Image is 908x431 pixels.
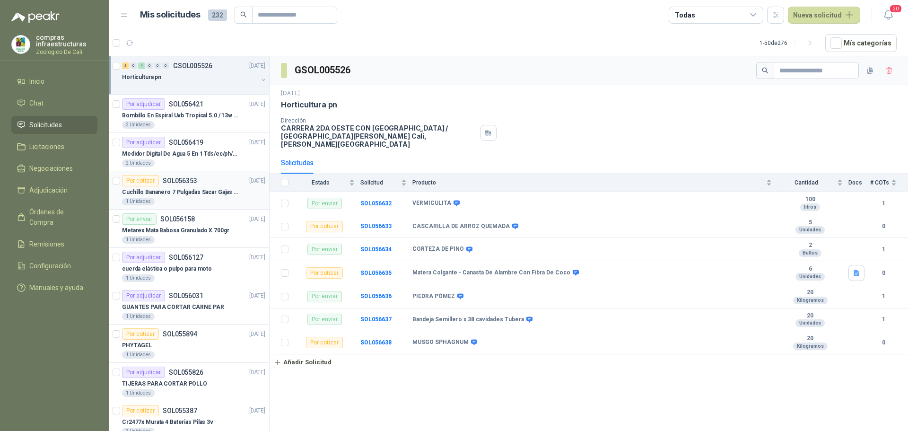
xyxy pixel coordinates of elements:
p: [DATE] [281,89,300,98]
p: SOL056127 [169,254,203,261]
b: SOL056634 [360,246,392,253]
a: SOL056632 [360,200,392,207]
div: Por enviar [307,198,342,209]
button: Añadir Solicitud [270,354,336,370]
p: Bombillo En Espiral Uvb Tropical 5.0 / 13w Reptiles (ectotermos) [122,111,240,120]
b: Bandeja Semillero x 38 cavidades Tubera [412,316,524,324]
p: SOL055894 [163,331,197,337]
p: [DATE] [249,406,265,415]
p: GSOL005526 [173,62,212,69]
p: [DATE] [249,100,265,109]
b: 20 [777,312,843,320]
b: 6 [777,265,843,273]
p: Dirección [281,117,477,124]
h1: Mis solicitudes [140,8,201,22]
div: 1 Unidades [122,236,155,244]
b: 0 [870,338,897,347]
div: Por adjudicar [122,252,165,263]
th: Cantidad [777,174,848,192]
b: 100 [777,196,843,203]
b: Matera Colgante - Canasta De Alambre Con Fibra De Coco [412,269,570,277]
b: CASCARILLA DE ARROZ QUEMADA [412,223,510,230]
a: SOL056637 [360,316,392,323]
p: [DATE] [249,215,265,224]
span: search [240,11,247,18]
div: 3 [122,62,129,69]
b: 1 [870,245,897,254]
p: [DATE] [249,253,265,262]
div: litros [800,203,820,211]
a: Negociaciones [11,159,97,177]
th: Docs [848,174,870,192]
span: Manuales y ayuda [29,282,83,293]
div: 1 Unidades [122,389,155,397]
p: [DATE] [249,62,265,70]
span: Chat [29,98,44,108]
span: Estado [294,179,347,186]
b: 0 [870,222,897,231]
p: [DATE] [249,330,265,339]
b: SOL056638 [360,339,392,346]
b: MUSGO SPHAGNUM [412,339,469,346]
div: 0 [130,62,137,69]
div: 2 Unidades [122,159,155,167]
b: 20 [777,335,843,343]
div: Por cotizar [306,337,343,348]
a: Por adjudicarSOL056127[DATE] cuerda elástica o pulpo para moto1 Unidades [109,248,269,286]
div: Kilogramos [793,343,828,350]
div: Por enviar [307,291,342,302]
a: SOL056635 [360,270,392,276]
div: 0 [154,62,161,69]
div: Por adjudicar [122,98,165,110]
span: Inicio [29,76,44,87]
a: Por cotizarSOL055894[DATE] PHYTAGEL1 Unidades [109,325,269,363]
span: Cantidad [777,179,835,186]
a: Por enviarSOL056158[DATE] Metarex Mata Babosa Granulado X 700gr1 Unidades [109,210,269,248]
b: 2 [777,242,843,249]
div: Por enviar [122,213,157,225]
div: 1 Unidades [122,313,155,320]
span: # COTs [870,179,889,186]
div: Todas [675,10,695,20]
p: Metarex Mata Babosa Granulado X 700gr [122,226,229,235]
span: Adjudicación [29,185,68,195]
p: SOL055387 [163,407,197,414]
img: Logo peakr [11,11,60,23]
th: # COTs [870,174,908,192]
button: 20 [880,7,897,24]
div: Solicitudes [281,158,314,168]
p: SOL056421 [169,101,203,107]
div: 1 - 50 de 276 [760,35,818,51]
span: Remisiones [29,239,64,249]
div: Por cotizar [122,405,159,416]
div: 0 [162,62,169,69]
p: Horticultura pn [281,100,337,110]
a: Por cotizarSOL056353[DATE] Cuchillo Bananero 7 Pulgadas Sacar Gajas O Deshoje O Desman1 Unidades [109,171,269,210]
b: VERMICULITA [412,200,451,207]
b: 5 [777,219,843,227]
div: Unidades [795,319,825,327]
p: SOL056419 [169,139,203,146]
div: 1 Unidades [122,198,155,205]
div: Por enviar [307,314,342,325]
div: Por adjudicar [122,137,165,148]
button: Nueva solicitud [788,7,860,24]
span: 20 [889,4,902,13]
span: Órdenes de Compra [29,207,88,228]
p: SOL056158 [160,216,195,222]
a: Inicio [11,72,97,90]
div: Por adjudicar [122,367,165,378]
div: Por cotizar [306,221,343,232]
p: [DATE] [249,138,265,147]
p: Cr2477x Murata 4 Baterias Pilas 3v [122,418,213,427]
p: PHYTAGEL [122,341,152,350]
a: Configuración [11,257,97,275]
span: Solicitud [360,179,399,186]
div: Por cotizar [306,267,343,279]
b: 1 [870,315,897,324]
b: 1 [870,292,897,301]
p: GUANTES PARA CORTAR CARNE PAR [122,303,224,312]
